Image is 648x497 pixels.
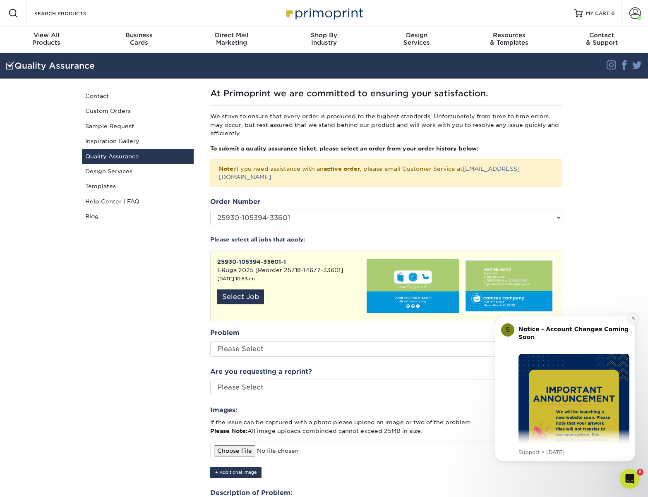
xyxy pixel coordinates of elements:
[185,31,278,39] span: Direct Mail
[278,26,370,53] a: Shop ByIndustry
[210,406,238,414] strong: Images:
[93,31,185,46] div: Cards
[210,428,247,434] strong: Please Note:
[210,418,562,435] p: If the issue can be captured with a photo please upload an image or two of the problem. All image...
[463,31,556,46] div: & Templates
[210,159,562,187] div: If you need assistance with an , please email Customer Service at
[93,31,185,39] span: Business
[93,26,185,53] a: BusinessCards
[217,276,255,282] small: [DATE] 10:53am
[278,31,370,39] span: Shop By
[210,467,262,478] button: + Additional Image
[210,368,312,375] strong: Are you requesting a reprint?
[555,31,648,39] span: Contact
[217,289,264,304] div: Select Job
[219,165,235,172] strong: Note:
[370,31,463,46] div: Services
[611,10,615,16] span: 0
[210,112,562,137] p: We strive to ensure that every order is produced to the highest standards. Unfortunately from tim...
[82,179,194,194] a: Templates
[620,469,640,489] iframe: Intercom live chat
[555,26,648,53] a: Contact& Support
[82,119,194,134] a: Sample Request
[210,145,478,152] strong: To submit a quality assurance ticket, please select an order from your order history below:
[370,26,463,53] a: DesignServices
[210,329,240,337] strong: Problem
[82,194,194,209] a: Help Center | FAQ
[82,149,194,164] a: Quality Assurance
[463,31,556,39] span: Resources
[82,164,194,179] a: Design Services
[185,26,278,53] a: Direct MailMarketing
[463,26,556,53] a: Resources& Templates
[34,8,114,18] input: SEARCH PRODUCTS.....
[278,31,370,46] div: Industry
[459,258,555,314] img: 07bc9415-91ad-4e09-a263-7363f50202c4.jpg
[555,31,648,46] div: & Support
[363,259,459,313] img: 628fe089-535b-4976-9662-de380a8edded.jpg
[217,258,286,265] strong: 25930-105394-33601-1
[324,165,360,172] b: active order
[82,134,194,148] a: Inspiration Gallery
[482,308,648,466] iframe: Intercom notifications message
[637,469,643,475] span: 6
[82,88,194,103] a: Contact
[210,489,293,497] strong: Description of Problem:
[210,88,562,98] h1: At Primoprint we are committed to ensuring your satisfaction.
[210,198,260,205] strong: Order Number
[210,236,305,243] strong: Please select all jobs that apply:
[283,4,365,22] img: Primoprint
[586,10,610,17] span: MY CART
[217,267,343,273] span: ERuga 2025 [Reorder 25718-14677-33601]
[185,31,278,46] div: Marketing
[82,209,194,224] a: Blog
[82,103,194,118] a: Custom Orders
[370,31,463,39] span: Design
